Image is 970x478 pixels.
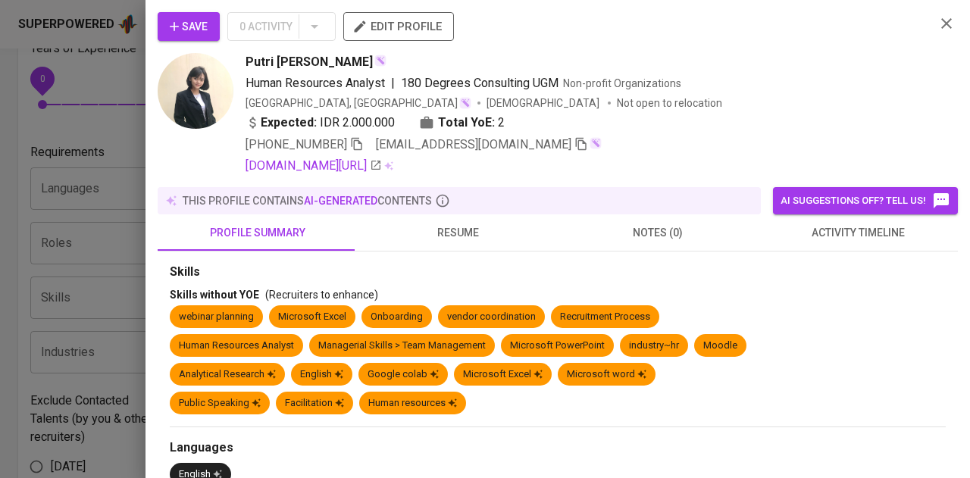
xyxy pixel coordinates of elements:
span: activity timeline [767,223,949,242]
div: Microsoft PowerPoint [510,339,605,353]
div: Moodle [703,339,737,353]
div: Google colab [368,367,439,382]
a: edit profile [343,20,454,32]
img: 6a55dd0ecadfae3c60fa67e11b959684.jpeg [158,53,233,129]
div: Managerial Skills > Team Management [318,339,486,353]
img: magic_wand.svg [374,55,386,67]
div: Languages [170,439,946,457]
div: webinar planning [179,310,254,324]
div: Analytical Research [179,367,276,382]
div: Microsoft Excel [463,367,543,382]
img: magic_wand.svg [459,97,471,109]
img: magic_wand.svg [590,137,602,149]
span: 2 [498,114,505,132]
div: IDR 2.000.000 [246,114,395,132]
div: [GEOGRAPHIC_DATA], [GEOGRAPHIC_DATA] [246,95,471,111]
button: AI suggestions off? Tell us! [773,187,958,214]
span: [DEMOGRAPHIC_DATA] [487,95,602,111]
div: Human Resources Analyst [179,339,294,353]
span: Putri [PERSON_NAME] [246,53,373,71]
div: Microsoft Excel [278,310,346,324]
span: [EMAIL_ADDRESS][DOMAIN_NAME] [376,137,571,152]
div: Skills [170,264,946,281]
span: notes (0) [567,223,749,242]
span: Skills without YOE [170,289,259,301]
div: Microsoft word [567,367,646,382]
span: [PHONE_NUMBER] [246,137,347,152]
div: industry~hr [629,339,679,353]
span: Human Resources Analyst [246,76,385,90]
div: Human resources [368,396,457,411]
span: AI-generated [304,195,377,207]
p: this profile contains contents [183,193,432,208]
button: Save [158,12,220,41]
span: resume [367,223,549,242]
span: profile summary [167,223,349,242]
button: edit profile [343,12,454,41]
span: | [391,74,395,92]
b: Total YoE: [438,114,495,132]
div: Facilitation [285,396,344,411]
div: Public Speaking [179,396,261,411]
span: Non-profit Organizations [563,77,681,89]
span: edit profile [355,17,442,36]
div: Onboarding [371,310,423,324]
span: AI suggestions off? Tell us! [781,192,950,210]
div: English [300,367,343,382]
b: Expected: [261,114,317,132]
p: Not open to relocation [617,95,722,111]
span: (Recruiters to enhance) [265,289,378,301]
span: 180 Degrees Consulting UGM [401,76,559,90]
a: [DOMAIN_NAME][URL] [246,157,382,175]
div: Recruitment Process [560,310,650,324]
div: vendor coordination [447,310,536,324]
span: Save [170,17,208,36]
